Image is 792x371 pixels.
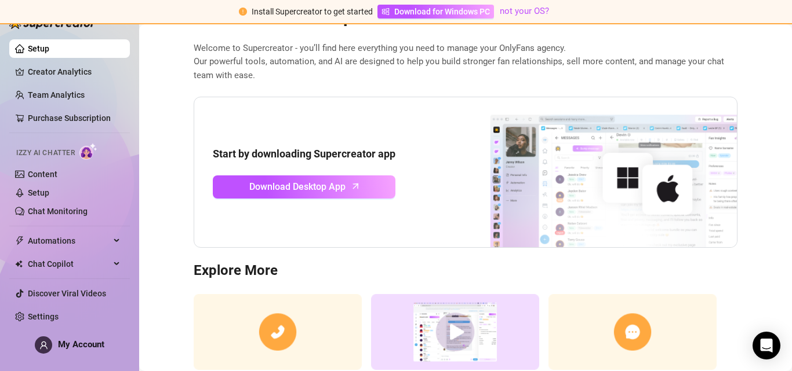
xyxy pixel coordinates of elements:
[28,255,110,273] span: Chat Copilot
[39,341,48,350] span: user
[16,148,75,159] span: Izzy AI Chatter
[194,262,737,280] h3: Explore More
[382,8,390,16] span: windows
[194,42,737,83] span: Welcome to Supercreator - you’ll find here everything you need to manage your OnlyFans agency. Ou...
[394,5,490,18] span: Download for Windows PC
[15,236,24,245] span: thunderbolt
[58,339,104,350] span: My Account
[28,90,85,100] a: Team Analytics
[377,5,494,19] a: Download for Windows PC
[28,232,110,250] span: Automations
[79,143,97,160] img: AI Chatter
[28,312,59,321] a: Settings
[213,175,395,199] a: Download Desktop Apparrow-up
[371,294,539,370] img: supercreator demo
[28,170,57,179] a: Content
[28,113,111,123] a: Purchase Subscription
[500,6,549,16] a: not your OS?
[28,289,106,298] a: Discover Viral Videos
[753,332,780,359] div: Open Intercom Messenger
[252,7,373,16] span: Install Supercreator to get started
[213,148,395,160] strong: Start by downloading Supercreator app
[239,8,247,16] span: exclamation-circle
[249,179,346,194] span: Download Desktop App
[28,188,49,197] a: Setup
[28,44,49,53] a: Setup
[15,260,23,268] img: Chat Copilot
[447,97,737,248] img: download app
[28,63,121,81] a: Creator Analytics
[349,179,362,193] span: arrow-up
[548,294,717,370] img: contact support
[194,294,362,370] img: consulting call
[28,207,88,216] a: Chat Monitoring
